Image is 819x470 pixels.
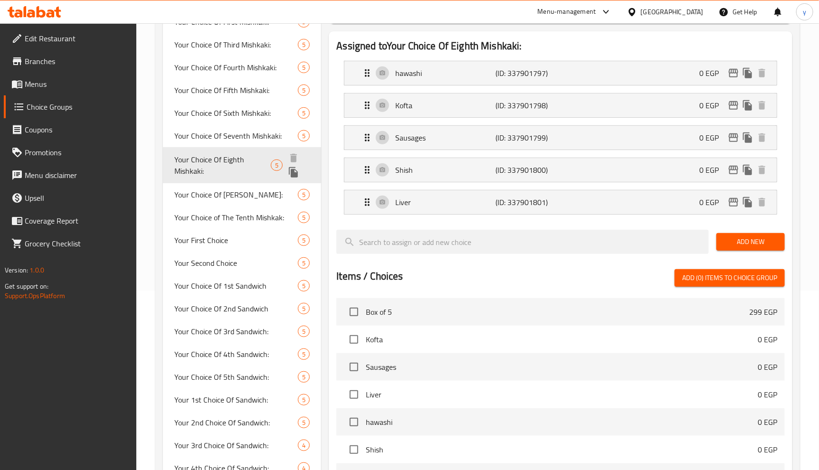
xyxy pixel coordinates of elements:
[298,63,309,72] span: 5
[496,164,563,176] p: (ID: 337901800)
[726,131,741,145] button: edit
[741,66,755,80] button: duplicate
[174,189,298,200] span: Your Choice Of [PERSON_NAME]:
[336,269,403,283] h2: Items / Choices
[163,274,321,297] div: Your Choice Of 1st Sandwich5
[344,190,776,214] div: Expand
[298,394,310,405] div: Choices
[741,195,755,209] button: duplicate
[298,212,310,223] div: Choices
[726,195,741,209] button: edit
[496,67,563,79] p: (ID: 337901797)
[163,411,321,434] div: Your 2nd Choice Of Sandwich:5
[366,416,757,428] span: hawashi
[4,232,137,255] a: Grocery Checklist
[163,124,321,147] div: Your Choice Of Seventh Mishkaki:5
[344,126,776,150] div: Expand
[336,230,709,254] input: search
[366,444,757,455] span: Shish
[163,206,321,229] div: Your Choice of The Tenth Mishkak:5
[298,371,310,383] div: Choices
[298,440,310,451] div: Choices
[755,98,769,113] button: delete
[298,259,309,268] span: 5
[4,209,137,232] a: Coverage Report
[163,147,321,183] div: Your Choice Of Eighth Mishkaki:5deleteduplicate
[366,361,757,373] span: Sausages
[336,39,784,53] h2: Assigned to Your Choice Of Eighth Mishkaki:
[298,213,309,222] span: 5
[4,164,137,187] a: Menu disclaimer
[699,67,726,79] p: 0 EGP
[641,7,704,17] div: [GEOGRAPHIC_DATA]
[4,141,137,164] a: Promotions
[298,373,309,382] span: 5
[25,33,129,44] span: Edit Restaurant
[675,269,785,287] button: Add (0) items to choice group
[298,109,309,118] span: 5
[336,122,784,154] li: Expand
[174,348,298,360] span: Your Choice Of 4th Sandwich:
[298,282,309,291] span: 5
[395,164,495,176] p: Shish
[298,40,309,49] span: 5
[366,306,749,318] span: Box of 5
[726,163,741,177] button: edit
[758,389,777,400] p: 0 EGP
[174,85,298,96] span: Your Choice Of Fifth Mishkaki:
[25,169,129,181] span: Menu disclaimer
[174,417,298,428] span: Your 2nd Choice Of Sandwich:
[163,320,321,343] div: Your Choice Of 3rd Sandwich:5
[395,197,495,208] p: Liver
[25,147,129,158] span: Promotions
[25,78,129,90] span: Menus
[27,101,129,113] span: Choice Groups
[699,132,726,143] p: 0 EGP
[29,264,44,276] span: 1.0.0
[496,100,563,111] p: (ID: 337901798)
[25,238,129,249] span: Grocery Checklist
[174,326,298,337] span: Your Choice Of 3rd Sandwich:
[163,79,321,102] div: Your Choice Of Fifth Mishkaki:5
[163,183,321,206] div: Your Choice Of [PERSON_NAME]:5
[741,98,755,113] button: duplicate
[5,280,48,292] span: Get support on:
[174,16,298,28] span: Your Choice Of First Mishkaki:
[286,165,301,179] button: duplicate
[755,195,769,209] button: delete
[298,190,309,199] span: 5
[298,395,309,404] span: 5
[4,73,137,95] a: Menus
[755,131,769,145] button: delete
[271,160,283,171] div: Choices
[298,236,309,245] span: 5
[298,107,310,119] div: Choices
[25,56,129,67] span: Branches
[496,197,563,208] p: (ID: 337901801)
[163,343,321,366] div: Your Choice Of 4th Sandwich:5
[298,441,309,450] span: 4
[344,302,364,322] span: Select choice
[344,440,364,460] span: Select choice
[749,306,777,318] p: 299 EGP
[298,327,309,336] span: 5
[286,151,301,165] button: delete
[344,61,776,85] div: Expand
[298,39,310,50] div: Choices
[344,357,364,377] span: Select choice
[336,186,784,218] li: Expand
[344,329,364,349] span: Select choice
[163,366,321,388] div: Your Choice Of 5th Sandwich:5
[726,98,741,113] button: edit
[163,102,321,124] div: Your Choice Of Sixth Mishkaki:5
[298,86,309,95] span: 5
[298,348,310,360] div: Choices
[758,334,777,345] p: 0 EGP
[298,132,309,141] span: 5
[4,118,137,141] a: Coupons
[803,7,806,17] span: y
[174,280,298,291] span: Your Choice Of 1st Sandwich
[395,100,495,111] p: Kofta
[755,163,769,177] button: delete
[741,163,755,177] button: duplicate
